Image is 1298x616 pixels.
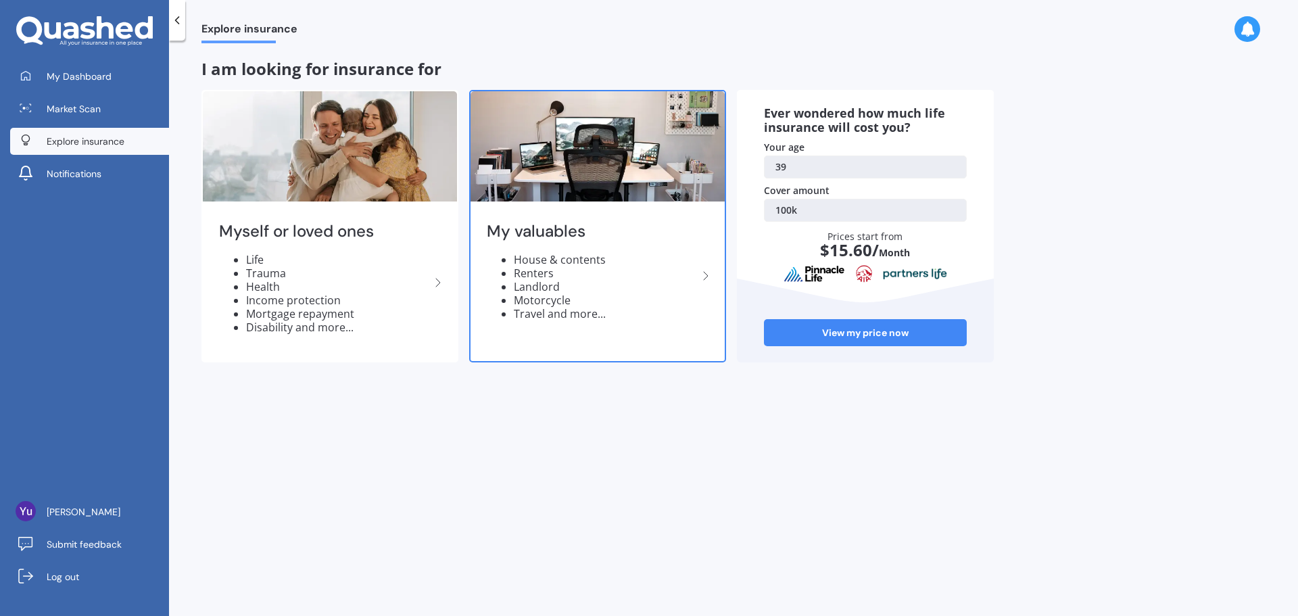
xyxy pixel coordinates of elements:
a: Submit feedback [10,531,169,558]
a: Log out [10,563,169,590]
span: Submit feedback [47,538,122,551]
img: ACg8ocLZrJdZqhHyyK9uly9exwBmyClXCIxxo-Nrl7fnX9_evIr9UQ=s96-c [16,501,36,521]
a: [PERSON_NAME] [10,498,169,525]
a: Explore insurance [10,128,169,155]
span: Explore insurance [47,135,124,148]
a: Market Scan [10,95,169,122]
span: My Dashboard [47,70,112,83]
span: Notifications [47,167,101,181]
span: Market Scan [47,102,101,116]
span: [PERSON_NAME] [47,505,120,519]
a: Notifications [10,160,169,187]
a: My Dashboard [10,63,169,90]
span: Log out [47,570,79,584]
